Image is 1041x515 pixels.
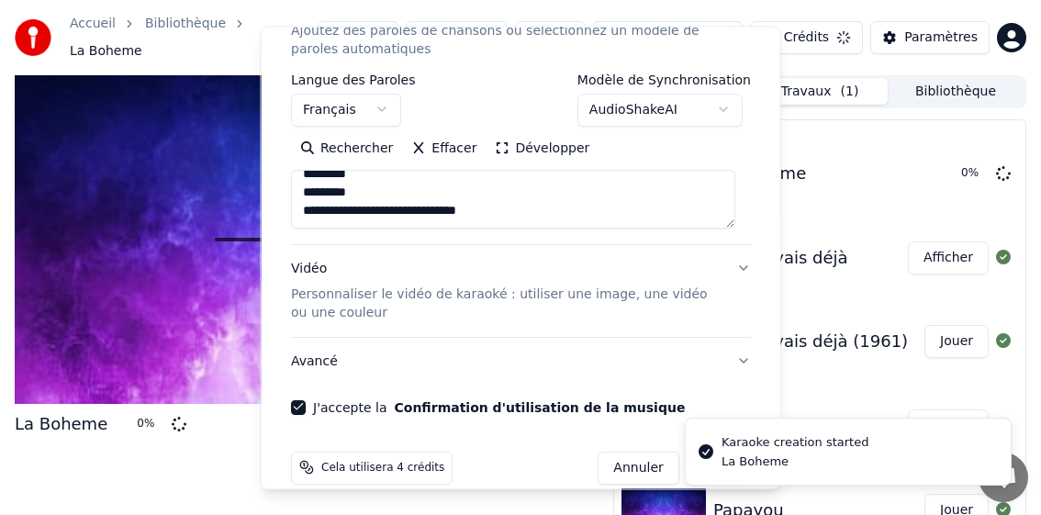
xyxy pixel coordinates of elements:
button: Créer [686,451,750,484]
label: Modèle de Synchronisation [576,73,750,85]
button: Rechercher [291,133,402,162]
p: Ajoutez des paroles de chansons ou sélectionnez un modèle de paroles automatiques [291,21,722,58]
div: Vidéo [291,259,722,321]
button: J'accepte la [394,400,685,413]
button: Effacer [402,133,486,162]
label: J'accepte la [313,400,685,413]
button: Annuler [598,451,678,484]
button: Avancé [291,337,751,385]
button: VidéoPersonnaliser le vidéo de karaoké : utiliser une image, une vidéo ou une couleur [291,244,751,336]
button: Développer [486,133,599,162]
p: Personnaliser le vidéo de karaoké : utiliser une image, une vidéo ou une couleur [291,285,722,321]
div: ParolesAjoutez des paroles de chansons ou sélectionnez un modèle de paroles automatiques [291,73,751,243]
label: Langue des Paroles [291,73,416,85]
span: Cela utilisera 4 crédits [321,460,444,475]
